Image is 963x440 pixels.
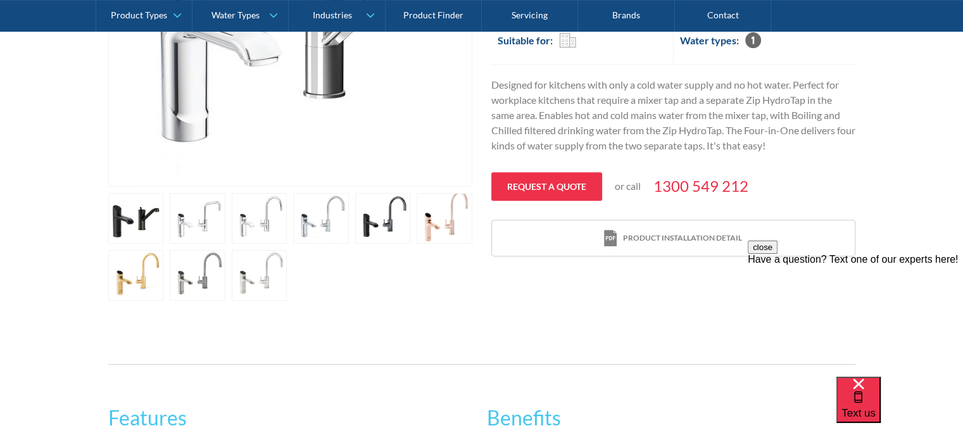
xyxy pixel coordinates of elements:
[604,230,617,247] img: print icon
[232,250,287,301] a: open lightbox
[355,193,411,244] a: open lightbox
[108,193,164,244] a: open lightbox
[111,10,167,21] div: Product Types
[491,172,602,201] a: Request a quote
[623,232,742,244] div: Product installation detail
[748,241,963,393] iframe: podium webchat widget prompt
[312,10,351,21] div: Industries
[491,77,855,153] p: Designed for kitchens with only a cold water supply and no hot water. Perfect for workplace kitch...
[232,193,287,244] a: open lightbox
[108,403,477,433] h2: Features
[417,193,472,244] a: open lightbox
[615,179,641,194] p: or call
[836,377,963,440] iframe: podium webchat widget bubble
[653,175,748,198] a: 1300 549 212
[486,403,855,433] h2: Benefits
[498,33,553,48] h2: Suitable for:
[293,193,349,244] a: open lightbox
[170,250,225,301] a: open lightbox
[211,10,260,21] div: Water Types
[492,220,855,256] a: print iconProduct installation detail
[680,33,739,48] h2: Water types:
[108,250,164,301] a: open lightbox
[170,193,225,244] a: open lightbox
